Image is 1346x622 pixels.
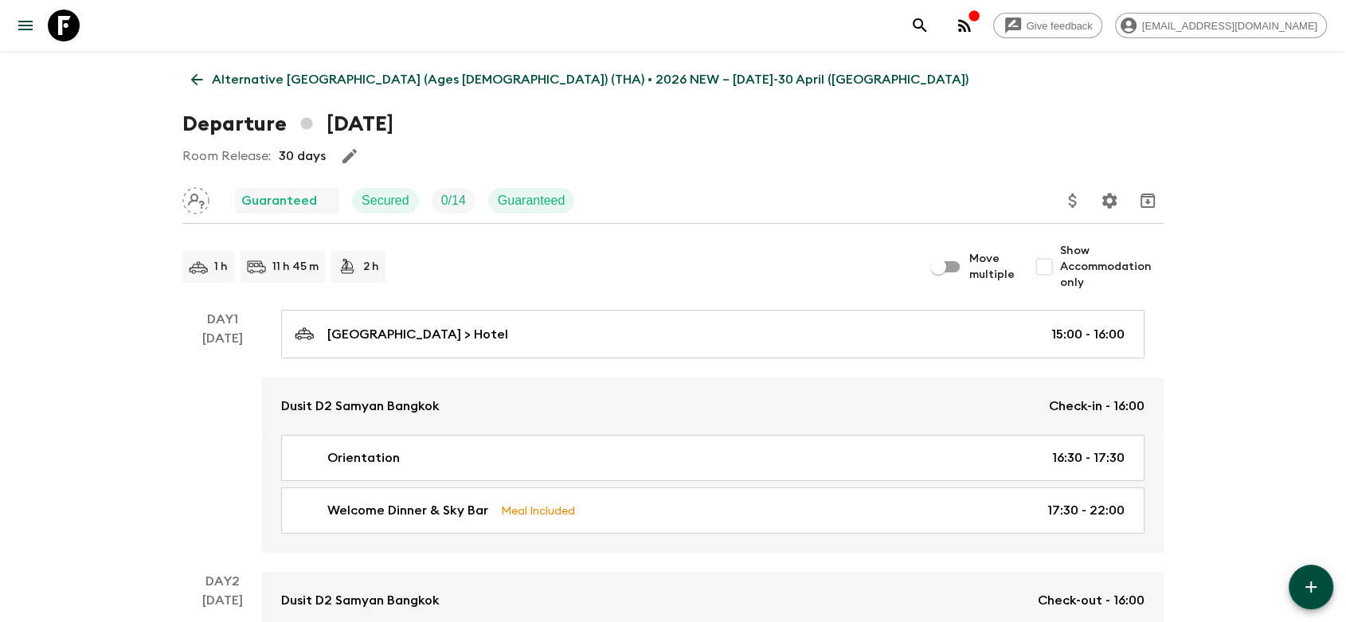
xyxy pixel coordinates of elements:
[904,10,936,41] button: search adventures
[441,191,466,210] p: 0 / 14
[182,310,262,329] p: Day 1
[327,501,488,520] p: Welcome Dinner & Sky Bar
[501,502,575,519] p: Meal Included
[362,191,409,210] p: Secured
[262,378,1164,435] a: Dusit D2 Samyan BangkokCheck-in - 16:00
[182,108,393,140] h1: Departure [DATE]
[363,259,379,275] p: 2 h
[281,435,1144,481] a: Orientation16:30 - 17:30
[1038,591,1144,610] p: Check-out - 16:00
[272,259,319,275] p: 11 h 45 m
[993,13,1102,38] a: Give feedback
[969,251,1015,283] span: Move multiple
[1018,20,1101,32] span: Give feedback
[281,397,440,416] p: Dusit D2 Samyan Bangkok
[182,192,209,205] span: Assign pack leader
[327,448,400,467] p: Orientation
[1047,501,1125,520] p: 17:30 - 22:00
[1049,397,1144,416] p: Check-in - 16:00
[10,10,41,41] button: menu
[281,591,440,610] p: Dusit D2 Samyan Bangkok
[241,191,317,210] p: Guaranteed
[327,325,508,344] p: [GEOGRAPHIC_DATA] > Hotel
[214,259,228,275] p: 1 h
[182,64,977,96] a: Alternative [GEOGRAPHIC_DATA] (Ages [DEMOGRAPHIC_DATA]) (THA) • 2026 NEW – [DATE]-30 April ([GEOG...
[212,70,968,89] p: Alternative [GEOGRAPHIC_DATA] (Ages [DEMOGRAPHIC_DATA]) (THA) • 2026 NEW – [DATE]-30 April ([GEOG...
[1057,185,1089,217] button: Update Price, Early Bird Discount and Costs
[281,487,1144,534] a: Welcome Dinner & Sky BarMeal Included17:30 - 22:00
[202,329,243,553] div: [DATE]
[182,572,262,591] p: Day 2
[1052,448,1125,467] p: 16:30 - 17:30
[1115,13,1327,38] div: [EMAIL_ADDRESS][DOMAIN_NAME]
[281,310,1144,358] a: [GEOGRAPHIC_DATA] > Hotel15:00 - 16:00
[279,147,326,166] p: 30 days
[498,191,565,210] p: Guaranteed
[182,147,271,166] p: Room Release:
[432,188,475,213] div: Trip Fill
[1060,243,1164,291] span: Show Accommodation only
[352,188,419,213] div: Secured
[1094,185,1125,217] button: Settings
[1132,185,1164,217] button: Archive (Completed, Cancelled or Unsynced Departures only)
[1051,325,1125,344] p: 15:00 - 16:00
[1133,20,1326,32] span: [EMAIL_ADDRESS][DOMAIN_NAME]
